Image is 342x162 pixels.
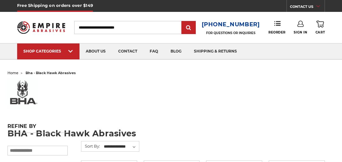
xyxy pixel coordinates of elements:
[202,20,260,29] a: [PHONE_NUMBER]
[294,30,307,34] span: Sign In
[202,31,260,35] p: FOR QUESTIONS OR INQUIRIES
[290,3,325,12] a: CONTACT US
[316,30,325,34] span: Cart
[188,43,243,59] a: shipping & returns
[7,129,335,138] h1: BHA - Black Hawk Abrasives
[17,18,65,37] img: Empire Abrasives
[7,78,39,109] img: bha%20logo_1578506219__73569.original.jpg
[112,43,143,59] a: contact
[79,43,112,59] a: about us
[7,123,68,133] h5: Refine by
[164,43,188,59] a: blog
[23,49,73,53] div: SHOP CATEGORIES
[26,71,76,75] span: bha - black hawk abrasives
[7,71,18,75] a: home
[143,43,164,59] a: faq
[268,21,286,34] a: Reorder
[81,141,100,151] label: Sort By:
[103,142,139,151] select: Sort By:
[268,30,286,34] span: Reorder
[316,21,325,34] a: Cart
[182,22,195,34] input: Submit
